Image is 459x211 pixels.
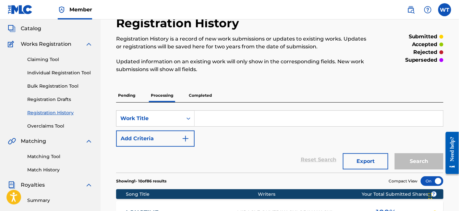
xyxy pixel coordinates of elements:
button: Export [343,153,388,169]
p: Pending [116,89,137,102]
form: Search Form [116,110,443,173]
img: MLC Logo [8,5,33,14]
span: Compact View [389,178,418,184]
p: Showing 1 - 10 of 86 results [116,178,166,184]
img: Matching [8,137,16,145]
div: Writers [258,191,382,198]
a: Match History [27,167,93,173]
div: User Menu [438,3,451,16]
a: Matching Tool [27,153,93,160]
img: Works Registration [8,40,16,48]
div: Song Title [126,191,258,198]
div: Help [421,3,434,16]
p: Completed [187,89,214,102]
img: Top Rightsholder [58,6,66,14]
p: rejected [414,48,438,56]
a: Summary [27,197,93,204]
span: Works Registration [21,40,71,48]
div: Drag [429,186,432,206]
a: Bulk Registration Tool [27,83,93,90]
a: CatalogCatalog [8,25,41,32]
div: Work Title [120,115,179,122]
h2: Registration History [116,16,242,31]
button: Add Criteria [116,130,195,147]
img: Catalog [8,25,16,32]
p: Processing [149,89,175,102]
iframe: Chat Widget [427,180,459,211]
p: submitted [409,33,438,41]
a: Public Search [405,3,417,16]
span: Your Total Submitted Shares [362,191,437,198]
span: Matching [21,137,46,145]
span: Royalties [21,181,45,189]
span: Catalog [21,25,41,32]
a: Overclaims Tool [27,123,93,130]
p: Updated information on an existing work will only show in the corresponding fields. New work subm... [116,58,368,73]
img: 9d2ae6d4665cec9f34b9.svg [182,135,189,143]
p: Registration History is a record of new work submissions or updates to existing works. Updates or... [116,35,368,51]
iframe: Resource Center [441,127,459,179]
span: Member [69,6,92,13]
p: accepted [412,41,438,48]
a: Registration History [27,109,93,116]
p: superseded [405,56,438,64]
img: Royalties [8,181,16,189]
a: Registration Drafts [27,96,93,103]
a: Individual Registration Tool [27,69,93,76]
img: search [407,6,415,14]
img: expand [85,40,93,48]
img: expand [85,181,93,189]
img: expand [85,137,93,145]
a: Claiming Tool [27,56,93,63]
img: help [424,6,432,14]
